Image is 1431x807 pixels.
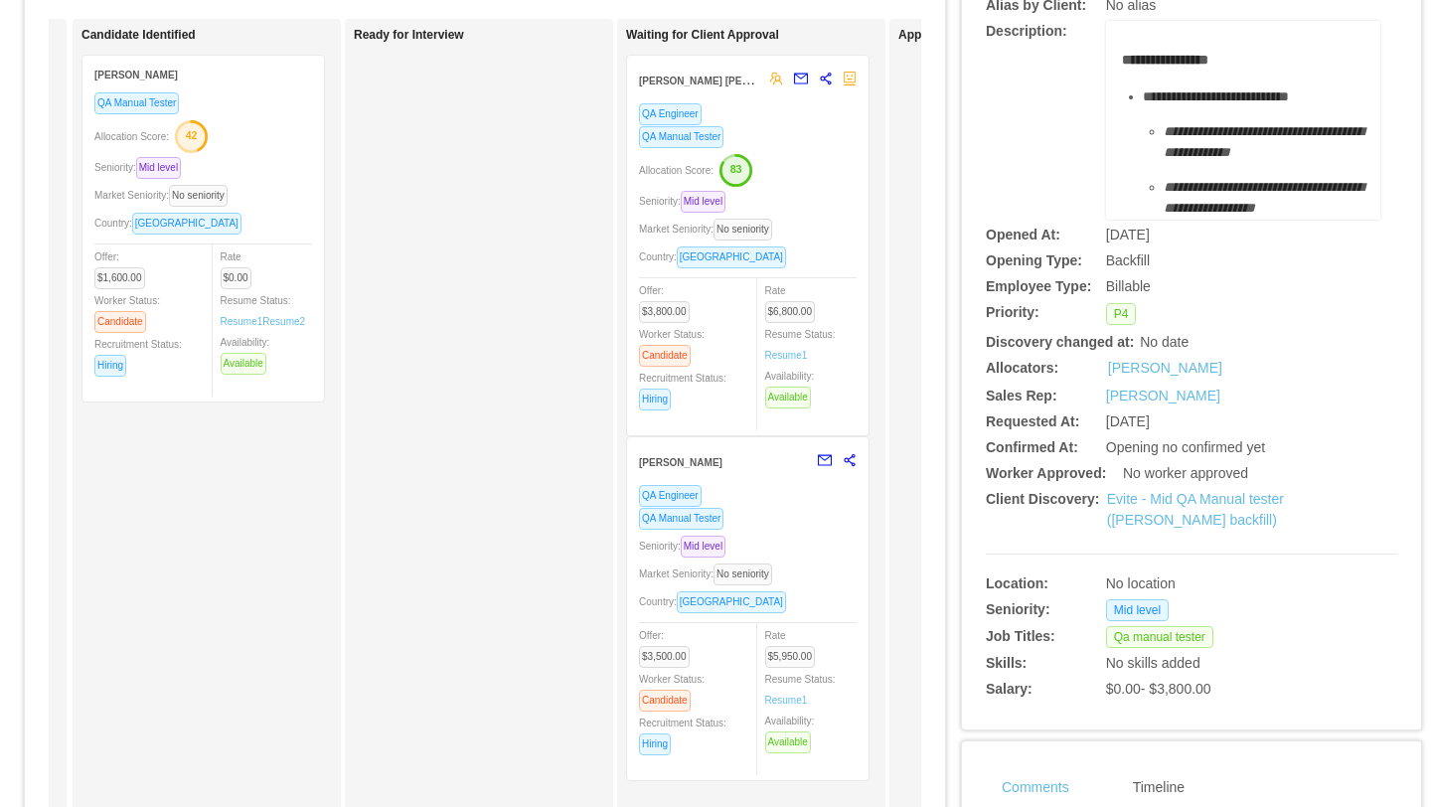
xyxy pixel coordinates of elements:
span: $6,800.00 [765,301,816,323]
b: Location: [986,575,1048,591]
strong: [PERSON_NAME] [639,457,722,468]
span: [DATE] [1106,227,1150,242]
span: Candidate [639,345,691,367]
span: [GEOGRAPHIC_DATA] [132,213,241,235]
b: Client Discovery: [986,491,1099,507]
span: P4 [1106,303,1137,325]
span: Resume Status: [221,295,306,327]
text: 42 [186,129,198,141]
span: QA Engineer [639,485,702,507]
div: No location [1106,573,1312,594]
a: [PERSON_NAME] [1106,388,1220,403]
span: Candidate [639,690,691,712]
b: Confirmed At: [986,439,1078,455]
span: Recruitment Status: [639,373,726,404]
b: Salary: [986,681,1033,697]
b: Opened At: [986,227,1060,242]
span: Hiring [639,389,671,410]
span: Offer: [639,630,698,662]
b: Discovery changed at: [986,334,1134,350]
a: Evite - Mid QA Manual tester ([PERSON_NAME] backfill) [1107,491,1284,528]
b: Job Titles: [986,628,1055,644]
span: Recruitment Status: [94,339,182,371]
span: Allocation Score: [94,131,169,142]
span: Country: [639,596,794,607]
b: Priority: [986,304,1039,320]
span: $0.00 - $3,800.00 [1106,681,1211,697]
span: Allocation Score: [639,165,714,176]
span: Availability: [765,716,819,747]
span: Mid level [1106,599,1169,621]
span: Mid level [681,536,725,558]
button: 83 [714,153,753,185]
span: team [769,72,783,85]
span: No skills added [1106,655,1200,671]
span: Available [221,353,266,375]
span: Resume Status: [765,329,836,361]
span: Offer: [94,251,153,283]
b: Description: [986,23,1067,39]
a: [PERSON_NAME] [1108,358,1222,379]
span: Country: [639,251,794,262]
div: rdw-wrapper [1106,21,1380,220]
span: robot [843,72,857,85]
h1: Ready for Interview [354,28,632,43]
span: Seniority: [639,541,733,552]
span: Rate [765,630,824,662]
span: share-alt [843,453,857,467]
b: Opening Type: [986,252,1082,268]
b: Worker Approved: [986,465,1106,481]
span: Candidate [94,311,146,333]
span: Worker Status: [639,674,705,706]
span: Availability: [221,337,274,369]
a: Resume1 [221,314,263,329]
span: Available [765,731,811,753]
b: Allocators: [986,360,1058,376]
span: Market Seniority: [639,568,780,579]
b: Seniority: [986,601,1050,617]
span: Recruitment Status: [639,718,726,749]
b: Sales Rep: [986,388,1057,403]
h1: Waiting for Client Approval [626,28,904,43]
span: Rate [765,285,824,317]
span: Seniority: [94,162,189,173]
text: 83 [730,163,742,175]
span: No worker approved [1123,465,1248,481]
a: Resume2 [262,314,305,329]
h1: Candidate Identified [81,28,360,43]
span: Hiring [639,733,671,755]
span: No date [1140,334,1189,350]
span: No seniority [714,564,772,585]
strong: [PERSON_NAME] [94,70,178,81]
span: Country: [94,218,249,229]
span: Available [765,387,811,408]
span: Billable [1106,278,1151,294]
span: Market Seniority: [639,224,780,235]
span: [GEOGRAPHIC_DATA] [677,591,786,613]
a: Resume1 [765,348,808,363]
span: Resume Status: [765,674,836,706]
b: Requested At: [986,413,1079,429]
span: Hiring [94,355,126,377]
span: QA Manual Tester [94,92,179,114]
span: [GEOGRAPHIC_DATA] [677,246,786,268]
span: Worker Status: [94,295,160,327]
h1: Approved [898,28,1177,43]
span: $1,600.00 [94,267,145,289]
span: Opening no confirmed yet [1106,439,1265,455]
span: Offer: [639,285,698,317]
span: $5,950.00 [765,646,816,668]
span: Seniority: [639,196,733,207]
span: QA Manual Tester [639,508,723,530]
span: Market Seniority: [94,190,236,201]
span: Backfill [1106,252,1150,268]
span: QA Engineer [639,103,702,125]
span: QA Manual Tester [639,126,723,148]
span: $0.00 [221,267,251,289]
span: Mid level [136,157,181,179]
span: Availability: [765,371,819,403]
strong: [PERSON_NAME] [PERSON_NAME] [639,72,809,87]
span: Rate [221,251,259,283]
a: Resume1 [765,693,808,708]
span: share-alt [819,72,833,85]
